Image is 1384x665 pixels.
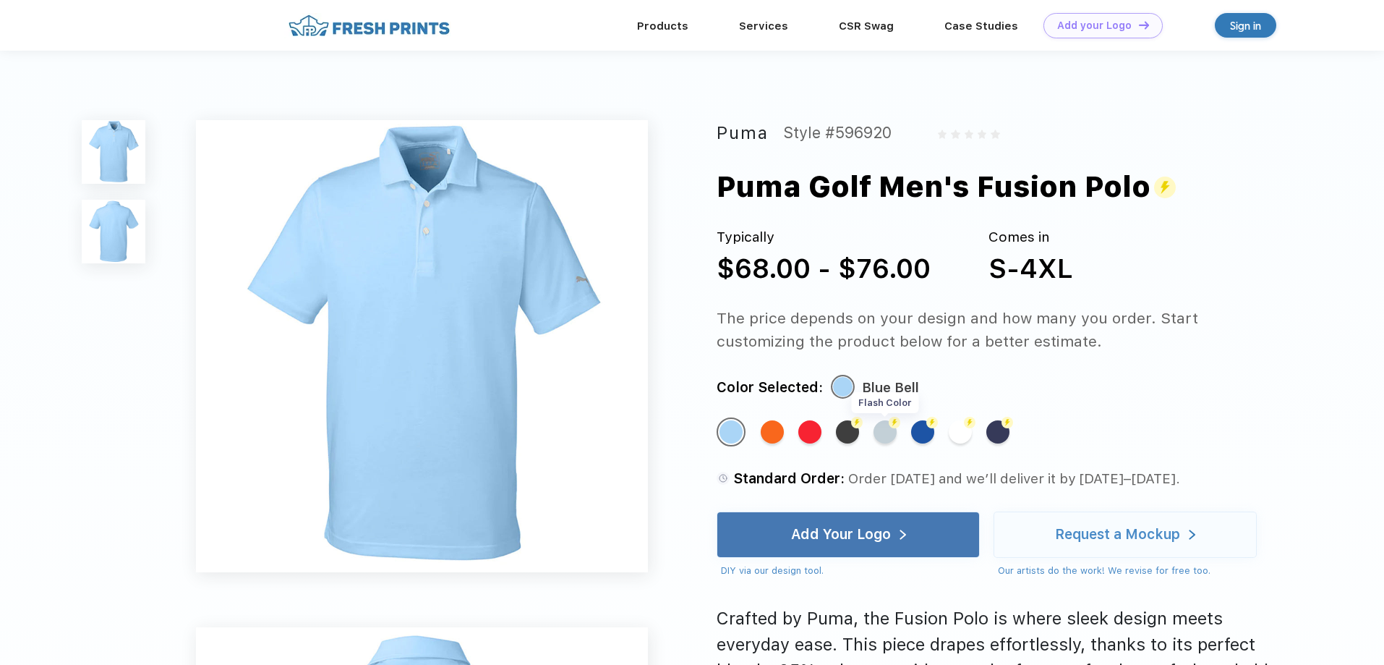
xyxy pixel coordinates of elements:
div: The price depends on your design and how many you order. Start customizing the product below for ... [717,307,1284,353]
div: Surf The Web [911,420,934,444]
div: Puma Black [836,420,859,444]
img: white arrow [900,530,906,541]
div: Puma Golf Men's Fusion Polo [717,165,1176,208]
div: Style #596920 [783,120,892,146]
a: Sign in [1215,13,1276,38]
div: Vibrant Orange [761,420,784,444]
img: fo%20logo%202.webp [284,13,454,38]
img: DT [1139,21,1149,29]
img: flash color [964,417,975,428]
img: flash color [851,417,863,428]
div: Add Your Logo [791,528,891,542]
div: Blue Bell [862,376,919,399]
div: Typically [717,227,931,248]
img: flash color [889,417,900,428]
img: flash color [1001,417,1013,428]
div: Comes in [988,227,1073,248]
img: flash_active_toggle.svg [1154,177,1176,198]
img: gray_star.svg [965,130,973,138]
span: Standard Order: [733,470,845,487]
span: Order [DATE] and we’ll deliver it by [DATE]–[DATE]. [848,470,1180,487]
a: Products [637,20,688,33]
div: Quarry [873,420,897,444]
img: gray_star.svg [991,130,999,138]
div: Puma [717,120,768,146]
div: Color Selected: [717,376,823,399]
img: gray_star.svg [978,130,986,138]
img: flash color [926,417,938,428]
div: Request a Mockup [1055,528,1180,542]
img: func=resize&h=100 [82,120,145,184]
div: Blue Bell [719,420,743,444]
img: func=resize&h=640 [196,120,648,572]
img: standard order [717,472,730,485]
div: DIY via our design tool. [721,564,980,578]
img: gray_star.svg [951,130,960,138]
div: Bright White [949,420,972,444]
div: Sign in [1230,17,1261,34]
div: Add your Logo [1057,20,1132,32]
div: Our artists do the work! We revise for free too. [998,564,1257,578]
div: S-4XL [988,248,1073,289]
img: gray_star.svg [938,130,947,138]
div: $68.00 - $76.00 [717,248,931,289]
img: white arrow [1189,530,1195,541]
div: High Risk Red [798,420,821,444]
img: func=resize&h=100 [82,200,145,263]
div: Peacoat [986,420,1009,444]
